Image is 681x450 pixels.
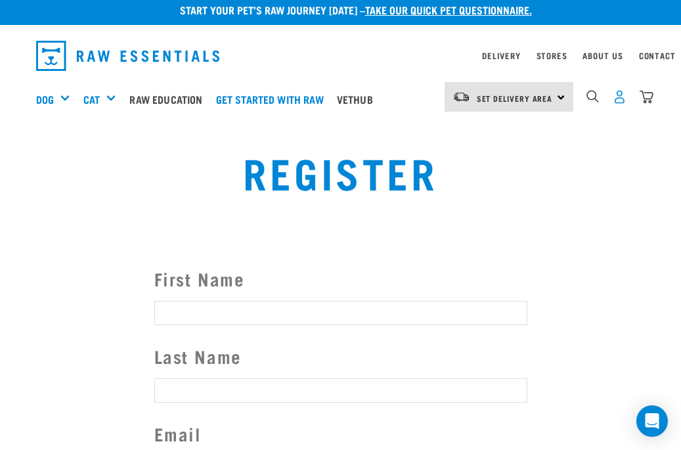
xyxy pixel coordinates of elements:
[636,405,668,437] div: Open Intercom Messenger
[36,91,54,107] a: Dog
[586,90,599,102] img: home-icon-1@2x.png
[154,265,527,292] label: First Name
[639,53,676,58] a: Contact
[537,53,567,58] a: Stores
[26,35,656,76] nav: dropdown navigation
[126,73,212,125] a: Raw Education
[83,91,100,107] a: Cat
[365,7,532,12] a: take our quick pet questionnaire.
[137,148,544,195] h1: Register
[36,41,220,71] img: Raw Essentials Logo
[334,73,383,125] a: Vethub
[154,420,527,447] label: Email
[477,96,553,101] span: Set Delivery Area
[213,73,334,125] a: Get started with Raw
[640,90,653,104] img: home-icon@2x.png
[482,53,520,58] a: Delivery
[613,90,626,104] img: user.png
[582,53,623,58] a: About Us
[154,343,527,370] label: Last Name
[452,91,470,103] img: van-moving.png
